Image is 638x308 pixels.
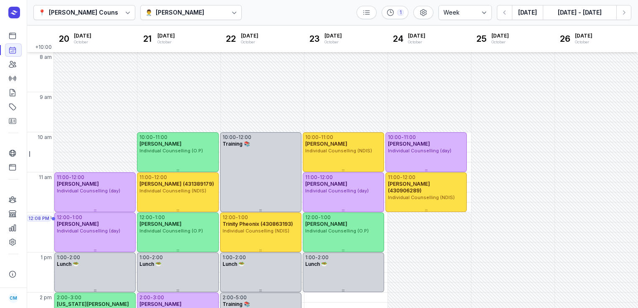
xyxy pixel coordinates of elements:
span: Trinity Pheonix (430863193) [223,221,293,227]
div: 2:00 [139,294,150,301]
div: - [317,174,320,181]
div: - [149,254,152,261]
div: 11:00 [57,174,69,181]
div: 2:00 [235,254,246,261]
span: Lunch 🥗 [57,261,79,267]
div: 1:00 [305,254,315,261]
div: 26 [558,32,572,45]
div: 12:00 [305,214,318,221]
div: 11:00 [139,174,152,181]
span: Individual Counselling (day) [388,148,451,154]
span: [DATE] [491,33,509,39]
div: 1:00 [139,254,149,261]
span: Individual Counselling (O.P) [139,228,203,234]
span: Lunch 🥗 [139,261,162,267]
div: 11:00 [321,134,333,141]
span: Lunch 🥗 [305,261,327,267]
div: 10:00 [388,134,401,141]
div: 21 [141,32,154,45]
div: 24 [391,32,405,45]
span: Individual Counselling (O.P) [139,148,203,154]
div: - [315,254,318,261]
div: 1 [397,9,404,16]
div: - [152,174,154,181]
div: - [318,214,321,221]
div: - [400,174,403,181]
div: - [233,254,235,261]
div: - [69,174,71,181]
span: Individual Counselling (day) [57,188,120,194]
div: - [401,134,404,141]
div: 10:00 [139,134,153,141]
div: 23 [308,32,321,45]
span: [DATE] [74,33,91,39]
div: - [319,134,321,141]
span: Training 📚 [223,301,250,307]
div: 25 [475,32,488,45]
span: 8 am [40,54,52,61]
span: Individual Counselling (NDIS) [223,228,289,234]
div: 11:00 [155,134,167,141]
span: [DATE] [324,33,342,39]
div: 12:00 [403,174,415,181]
div: 11:00 [388,174,400,181]
span: [US_STATE][PERSON_NAME] [57,301,129,307]
span: [PERSON_NAME] [388,141,430,147]
span: [PERSON_NAME] (430906289) [388,181,430,194]
div: 👨‍⚕️ [145,8,152,18]
div: 1:00 [223,254,233,261]
div: - [150,294,153,301]
div: 12:00 [71,174,84,181]
span: [PERSON_NAME] (431389179) [139,181,214,187]
span: [PERSON_NAME] [139,141,182,147]
div: 📍 [38,8,46,18]
div: 2:00 [152,254,163,261]
div: [PERSON_NAME] [156,8,204,18]
span: CM [10,293,17,303]
div: 2:00 [223,294,233,301]
div: - [153,134,155,141]
div: 1:00 [321,214,331,221]
div: 2:00 [69,254,80,261]
div: - [70,214,72,221]
span: [DATE] [575,33,592,39]
div: October [241,39,258,45]
span: [PERSON_NAME] [305,221,347,227]
div: 12:00 [223,214,235,221]
div: 12:00 [154,174,167,181]
span: 10 am [38,134,52,141]
div: [PERSON_NAME] Counselling [49,8,134,18]
div: 10:00 [223,134,236,141]
div: 22 [224,32,238,45]
div: October [491,39,509,45]
span: Individual Counselling (NDIS) [388,194,455,200]
div: - [236,134,238,141]
span: [DATE] [408,33,425,39]
div: 11:00 [305,174,317,181]
span: Training 📚 [223,141,250,147]
div: 20 [57,32,71,45]
div: 11:00 [404,134,416,141]
div: 3:00 [153,294,164,301]
span: Individual Counselling (O.P) [305,228,369,234]
span: Lunch 🥗 [223,261,245,267]
span: 1 pm [41,254,52,261]
span: 12:08 PM [28,215,49,222]
span: 9 am [40,94,52,101]
span: +10:00 [35,44,53,52]
div: 5:00 [236,294,247,301]
span: [PERSON_NAME] [57,181,99,187]
span: [PERSON_NAME] [139,301,182,307]
div: - [235,214,238,221]
div: October [157,39,175,45]
div: 12:00 [57,214,70,221]
span: Individual Counselling (day) [305,188,369,194]
span: 11 am [39,174,52,181]
button: [DATE] [512,5,543,20]
div: 2:00 [57,294,68,301]
span: 2 pm [40,294,52,301]
div: - [233,294,236,301]
span: Individual Counselling (NDIS) [139,188,206,194]
span: [PERSON_NAME] [305,181,347,187]
span: [PERSON_NAME] [305,141,347,147]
